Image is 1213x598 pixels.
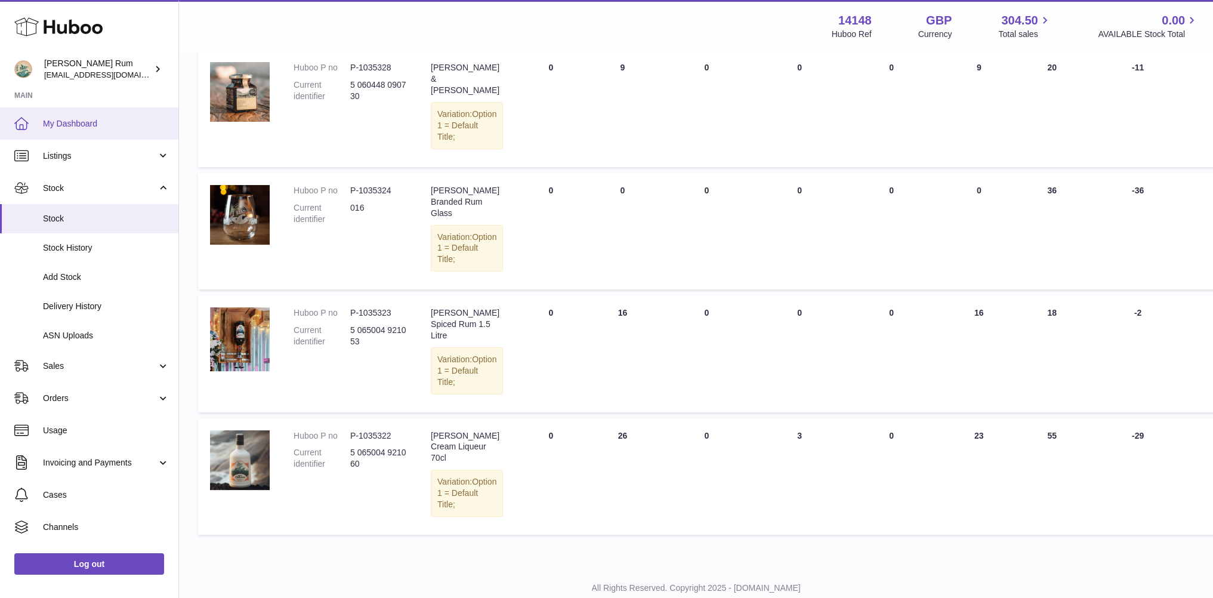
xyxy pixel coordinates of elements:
p: All Rights Reserved. Copyright 2025 - [DOMAIN_NAME] [189,582,1203,594]
td: -29 [1085,418,1192,535]
span: Listings [43,150,157,162]
div: Variation: [431,470,503,517]
span: Delivery History [43,301,169,312]
span: Stock History [43,242,169,254]
span: Stock [43,213,169,224]
span: Option 1 = Default Title; [437,477,496,509]
span: ASN Uploads [43,330,169,341]
strong: GBP [926,13,952,29]
a: 0.00 AVAILABLE Stock Total [1098,13,1199,40]
dt: Current identifier [294,325,350,347]
td: 0 [755,173,844,289]
span: 0 [889,186,894,195]
span: Option 1 = Default Title; [437,355,496,387]
td: 20 [1020,50,1085,167]
td: 0 [658,418,755,535]
span: Channels [43,522,169,533]
td: 55 [1020,418,1085,535]
div: Variation: [431,102,503,149]
td: 9 [939,50,1020,167]
div: Variation: [431,225,503,272]
div: Huboo Ref [832,29,872,40]
span: AVAILABLE Stock Total [1098,29,1199,40]
dd: 5 065004 921060 [350,447,407,470]
td: 3 [755,418,844,535]
dd: P-1035322 [350,430,407,442]
td: 0 [515,418,587,535]
dd: 5 060448 090730 [350,79,407,102]
td: 0 [515,50,587,167]
td: -11 [1085,50,1192,167]
span: 0 [889,431,894,440]
td: 23 [939,418,1020,535]
span: Orders [43,393,157,404]
span: Stock [43,183,157,194]
td: 0 [939,173,1020,289]
img: product image [210,62,270,122]
td: 0 [755,295,844,412]
img: product image [210,307,270,371]
span: 0 [889,308,894,318]
td: -2 [1085,295,1192,412]
td: 36 [1020,173,1085,289]
span: Invoicing and Payments [43,457,157,468]
td: 0 [755,50,844,167]
img: product image [210,185,270,245]
div: [PERSON_NAME] Branded Rum Glass [431,185,503,219]
a: Log out [14,553,164,575]
td: 9 [587,50,658,167]
td: 0 [658,173,755,289]
div: Variation: [431,347,503,394]
div: [PERSON_NAME] Spiced Rum 1.5 Litre [431,307,503,341]
span: Cases [43,489,169,501]
td: 0 [515,173,587,289]
dt: Huboo P no [294,307,350,319]
div: [PERSON_NAME] & [PERSON_NAME] [431,62,503,96]
dd: P-1035328 [350,62,407,73]
dd: 016 [350,202,407,225]
img: product image [210,430,270,490]
div: [PERSON_NAME] Cream Liqueur 70cl [431,430,503,464]
div: Currency [918,29,952,40]
span: 0.00 [1162,13,1185,29]
td: 0 [658,50,755,167]
dt: Huboo P no [294,430,350,442]
dt: Current identifier [294,79,350,102]
td: 0 [658,295,755,412]
a: 304.50 Total sales [998,13,1051,40]
span: Add Stock [43,272,169,283]
img: mail@bartirum.wales [14,60,32,78]
td: 26 [587,418,658,535]
span: 304.50 [1001,13,1038,29]
dt: Current identifier [294,202,350,225]
dd: P-1035323 [350,307,407,319]
span: Option 1 = Default Title; [437,232,496,264]
span: Option 1 = Default Title; [437,109,496,141]
strong: 14148 [838,13,872,29]
dt: Huboo P no [294,62,350,73]
td: 16 [939,295,1020,412]
span: [EMAIL_ADDRESS][DOMAIN_NAME] [44,70,175,79]
td: 0 [515,295,587,412]
span: Sales [43,360,157,372]
div: [PERSON_NAME] Rum [44,58,152,81]
span: Total sales [998,29,1051,40]
dt: Huboo P no [294,185,350,196]
td: 18 [1020,295,1085,412]
td: 0 [587,173,658,289]
dd: 5 065004 921053 [350,325,407,347]
dd: P-1035324 [350,185,407,196]
span: Usage [43,425,169,436]
span: 0 [889,63,894,72]
dt: Current identifier [294,447,350,470]
td: -36 [1085,173,1192,289]
td: 16 [587,295,658,412]
span: My Dashboard [43,118,169,130]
